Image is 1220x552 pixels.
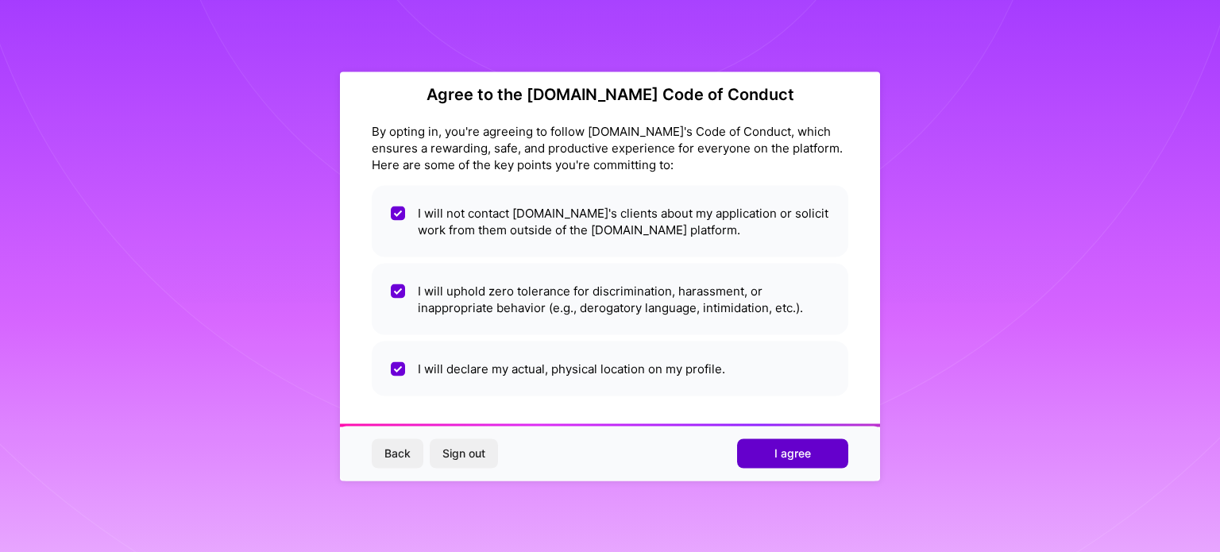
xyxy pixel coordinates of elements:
button: Back [372,439,423,468]
button: I agree [737,439,848,468]
button: Sign out [430,439,498,468]
li: I will declare my actual, physical location on my profile. [372,341,848,396]
li: I will not contact [DOMAIN_NAME]'s clients about my application or solicit work from them outside... [372,185,848,257]
span: Sign out [442,446,485,461]
span: Back [384,446,411,461]
span: I agree [774,446,811,461]
div: By opting in, you're agreeing to follow [DOMAIN_NAME]'s Code of Conduct, which ensures a rewardin... [372,122,848,172]
li: I will uphold zero tolerance for discrimination, harassment, or inappropriate behavior (e.g., der... [372,263,848,334]
h2: Agree to the [DOMAIN_NAME] Code of Conduct [372,84,848,103]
